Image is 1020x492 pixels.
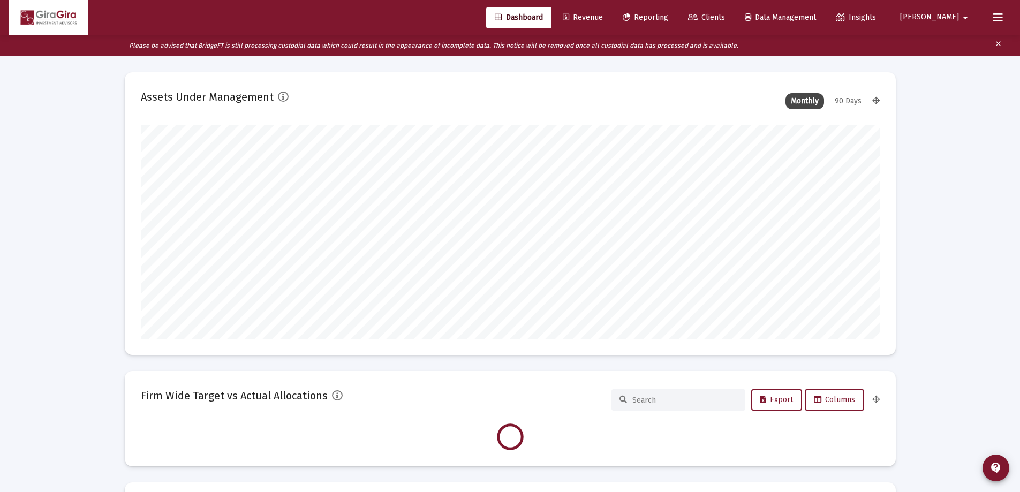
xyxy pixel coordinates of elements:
a: Data Management [736,7,825,28]
a: Clients [679,7,734,28]
span: Clients [688,13,725,22]
span: Data Management [745,13,816,22]
a: Revenue [554,7,611,28]
input: Search [632,396,737,405]
span: Revenue [563,13,603,22]
div: 90 Days [829,93,867,109]
h2: Assets Under Management [141,88,274,105]
a: Dashboard [486,7,551,28]
span: Export [760,395,793,404]
span: [PERSON_NAME] [900,13,959,22]
a: Insights [827,7,885,28]
mat-icon: clear [994,37,1002,54]
a: Reporting [614,7,677,28]
i: Please be advised that BridgeFT is still processing custodial data which could result in the appe... [129,42,738,49]
button: Columns [805,389,864,411]
div: Monthly [785,93,824,109]
mat-icon: arrow_drop_down [959,7,972,28]
img: Dashboard [17,7,80,28]
button: Export [751,389,802,411]
button: [PERSON_NAME] [887,6,985,28]
span: Columns [814,395,855,404]
span: Dashboard [495,13,543,22]
h2: Firm Wide Target vs Actual Allocations [141,387,328,404]
span: Reporting [623,13,668,22]
span: Insights [836,13,876,22]
mat-icon: contact_support [989,461,1002,474]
